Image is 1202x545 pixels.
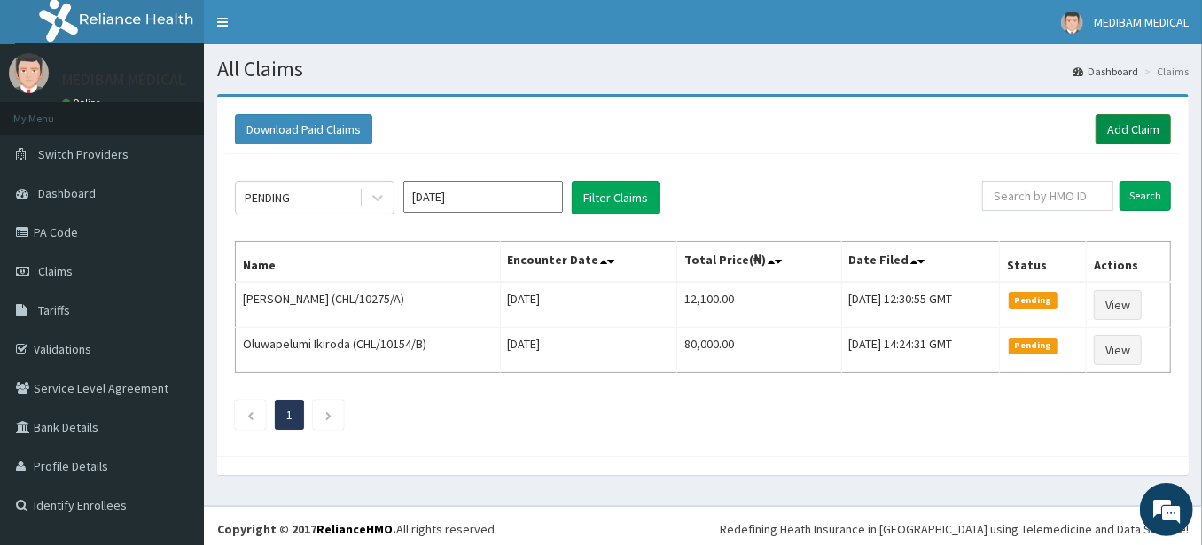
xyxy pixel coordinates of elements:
td: 80,000.00 [677,328,841,373]
span: Pending [1009,338,1058,354]
th: Name [236,242,501,283]
a: View [1094,290,1142,320]
div: PENDING [245,189,290,206]
span: MEDIBAM MEDICAL [1094,14,1189,30]
th: Encounter Date [500,242,677,283]
li: Claims [1140,64,1189,79]
a: Add Claim [1096,114,1171,144]
span: Claims [38,263,73,279]
td: [PERSON_NAME] (CHL/10275/A) [236,282,501,328]
p: MEDIBAM MEDICAL [62,72,186,88]
th: Date Filed [841,242,1000,283]
span: Switch Providers [38,146,129,162]
td: [DATE] 14:24:31 GMT [841,328,1000,373]
a: Dashboard [1073,64,1138,79]
a: View [1094,335,1142,365]
span: Pending [1009,292,1058,308]
img: User Image [1061,12,1083,34]
a: Online [62,97,105,109]
strong: Copyright © 2017 . [217,521,396,537]
button: Filter Claims [572,181,660,214]
a: Previous page [246,407,254,423]
input: Search [1120,181,1171,211]
input: Search by HMO ID [982,181,1113,211]
a: RelianceHMO [316,521,393,537]
span: Dashboard [38,185,96,201]
h1: All Claims [217,58,1189,81]
td: [DATE] 12:30:55 GMT [841,282,1000,328]
td: [DATE] [500,282,677,328]
td: Oluwapelumi Ikiroda (CHL/10154/B) [236,328,501,373]
td: 12,100.00 [677,282,841,328]
th: Total Price(₦) [677,242,841,283]
th: Actions [1087,242,1171,283]
a: Next page [324,407,332,423]
td: [DATE] [500,328,677,373]
a: Page 1 is your current page [286,407,293,423]
div: Redefining Heath Insurance in [GEOGRAPHIC_DATA] using Telemedicine and Data Science! [720,520,1189,538]
span: Tariffs [38,302,70,318]
th: Status [1000,242,1087,283]
button: Download Paid Claims [235,114,372,144]
input: Select Month and Year [403,181,563,213]
img: User Image [9,53,49,93]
